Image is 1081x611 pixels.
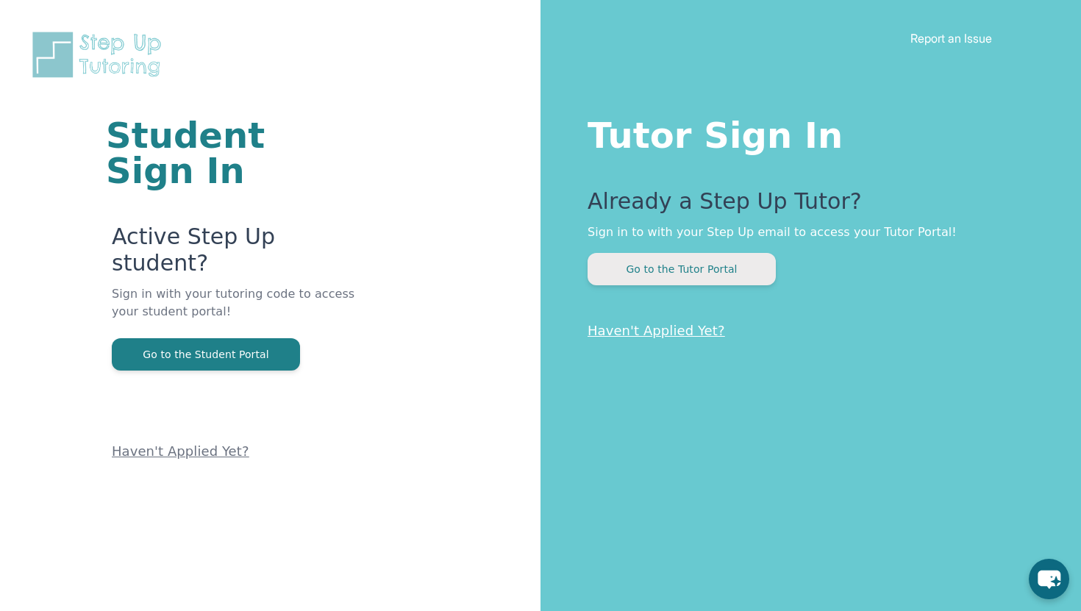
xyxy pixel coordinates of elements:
button: Go to the Tutor Portal [588,253,776,285]
p: Already a Step Up Tutor? [588,188,1022,224]
h1: Student Sign In [106,118,364,188]
a: Report an Issue [910,31,992,46]
button: Go to the Student Portal [112,338,300,371]
img: Step Up Tutoring horizontal logo [29,29,171,80]
p: Sign in to with your Step Up email to access your Tutor Portal! [588,224,1022,241]
p: Sign in with your tutoring code to access your student portal! [112,285,364,338]
a: Haven't Applied Yet? [588,323,725,338]
p: Active Step Up student? [112,224,364,285]
a: Haven't Applied Yet? [112,443,249,459]
h1: Tutor Sign In [588,112,1022,153]
a: Go to the Student Portal [112,347,300,361]
button: chat-button [1029,559,1069,599]
a: Go to the Tutor Portal [588,262,776,276]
